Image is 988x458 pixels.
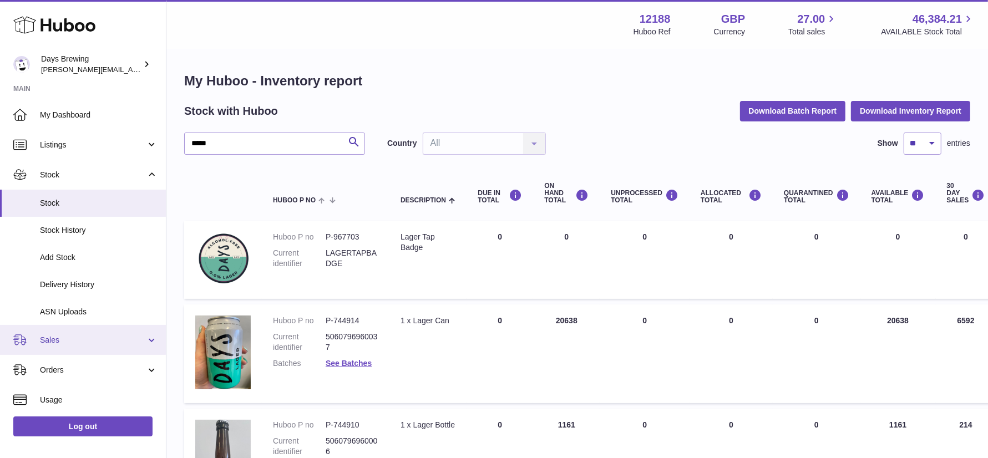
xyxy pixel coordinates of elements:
div: Lager Tap Badge [401,232,455,253]
label: Show [878,138,898,149]
a: 46,384.21 AVAILABLE Stock Total [881,12,975,37]
h2: Stock with Huboo [184,104,278,119]
label: Country [387,138,417,149]
span: Stock History [40,225,158,236]
td: 0 [600,221,690,299]
div: UNPROCESSED Total [611,189,678,204]
dd: 5060796960037 [326,332,378,353]
div: DUE IN TOTAL [478,189,522,204]
span: [PERSON_NAME][EMAIL_ADDRESS][DOMAIN_NAME] [41,65,222,74]
div: 30 DAY SALES [947,182,985,205]
dt: Huboo P no [273,232,326,242]
span: 0 [814,232,819,241]
div: 1 x Lager Bottle [401,420,455,430]
td: 0 [860,221,936,299]
td: 20638 [533,304,600,403]
span: Orders [40,365,146,375]
div: ON HAND Total [544,182,589,205]
div: AVAILABLE Total [872,189,925,204]
span: My Dashboard [40,110,158,120]
dt: Current identifier [273,248,326,269]
span: Description [401,197,446,204]
div: Huboo Ref [634,27,671,37]
dt: Huboo P no [273,420,326,430]
a: See Batches [326,359,372,368]
span: Total sales [788,27,838,37]
dd: 5060796960006 [326,436,378,457]
dt: Current identifier [273,436,326,457]
button: Download Batch Report [740,101,846,121]
div: Days Brewing [41,54,141,75]
h1: My Huboo - Inventory report [184,72,970,90]
dd: P-744910 [326,420,378,430]
span: Add Stock [40,252,158,263]
dt: Huboo P no [273,315,326,326]
span: entries [947,138,970,149]
td: 0 [467,221,533,299]
dd: P-967703 [326,232,378,242]
strong: 12188 [640,12,671,27]
div: QUARANTINED Total [784,189,849,204]
span: Listings [40,140,146,150]
dd: LAGERTAPBADGE [326,248,378,269]
div: Currency [714,27,746,37]
span: 0 [814,316,819,325]
div: 1 x Lager Can [401,315,455,326]
button: Download Inventory Report [851,101,970,121]
span: Stock [40,198,158,208]
dt: Batches [273,358,326,369]
span: 27.00 [797,12,825,27]
dd: P-744914 [326,315,378,326]
div: ALLOCATED Total [701,189,762,204]
span: Delivery History [40,279,158,290]
span: AVAILABLE Stock Total [881,27,975,37]
img: greg@daysbrewing.com [13,56,30,73]
td: 20638 [860,304,936,403]
span: 0 [814,420,819,429]
span: Huboo P no [273,197,316,204]
td: 0 [533,221,600,299]
td: 0 [467,304,533,403]
td: 0 [690,221,773,299]
span: Usage [40,395,158,405]
span: Sales [40,335,146,345]
img: product image [195,315,251,389]
td: 0 [600,304,690,403]
span: 46,384.21 [913,12,962,27]
dt: Current identifier [273,332,326,353]
span: Stock [40,170,146,180]
td: 0 [690,304,773,403]
a: Log out [13,416,153,436]
a: 27.00 Total sales [788,12,838,37]
span: ASN Uploads [40,307,158,317]
strong: GBP [721,12,745,27]
img: product image [195,232,251,285]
